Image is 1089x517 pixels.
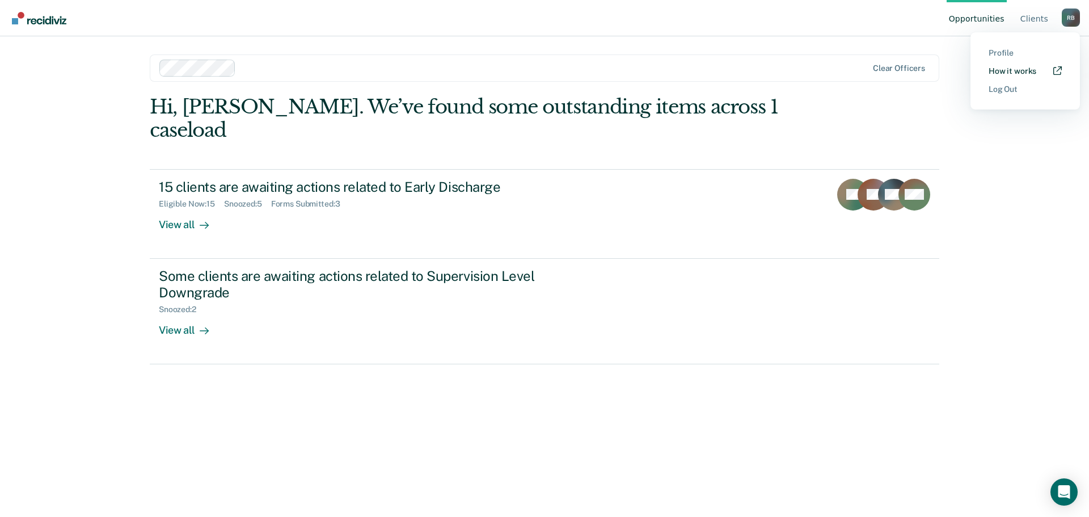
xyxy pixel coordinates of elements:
[12,12,66,24] img: Recidiviz
[150,169,939,259] a: 15 clients are awaiting actions related to Early DischargeEligible Now:15Snoozed:5Forms Submitted...
[159,199,224,209] div: Eligible Now : 15
[159,305,205,314] div: Snoozed : 2
[873,64,925,73] div: Clear officers
[159,179,557,195] div: 15 clients are awaiting actions related to Early Discharge
[159,268,557,301] div: Some clients are awaiting actions related to Supervision Level Downgrade
[224,199,271,209] div: Snoozed : 5
[150,259,939,364] a: Some clients are awaiting actions related to Supervision Level DowngradeSnoozed:2View all
[1050,478,1078,506] div: Open Intercom Messenger
[150,95,782,142] div: Hi, [PERSON_NAME]. We’ve found some outstanding items across 1 caseload
[159,314,222,337] div: View all
[989,85,1062,94] a: Log Out
[1062,9,1080,27] div: R B
[159,209,222,231] div: View all
[989,48,1062,58] a: Profile
[989,66,1062,76] a: How it works
[1062,9,1080,27] button: Profile dropdown button
[970,32,1080,110] div: Profile menu
[271,199,349,209] div: Forms Submitted : 3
